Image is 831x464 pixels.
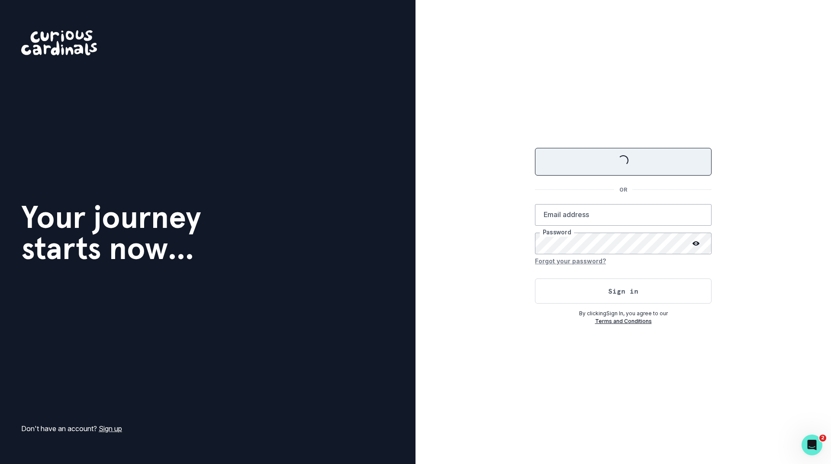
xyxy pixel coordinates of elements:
[21,30,97,55] img: Curious Cardinals Logo
[819,435,826,442] span: 2
[99,424,122,433] a: Sign up
[535,254,606,268] button: Forgot your password?
[535,278,712,304] button: Sign in
[802,435,822,455] iframe: Intercom live chat
[21,202,201,264] h1: Your journey starts now...
[21,423,122,434] p: Don't have an account?
[535,148,712,176] button: Sign in with Google (GSuite)
[595,318,652,324] a: Terms and Conditions
[535,310,712,317] p: By clicking Sign In , you agree to our
[614,186,632,194] p: OR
